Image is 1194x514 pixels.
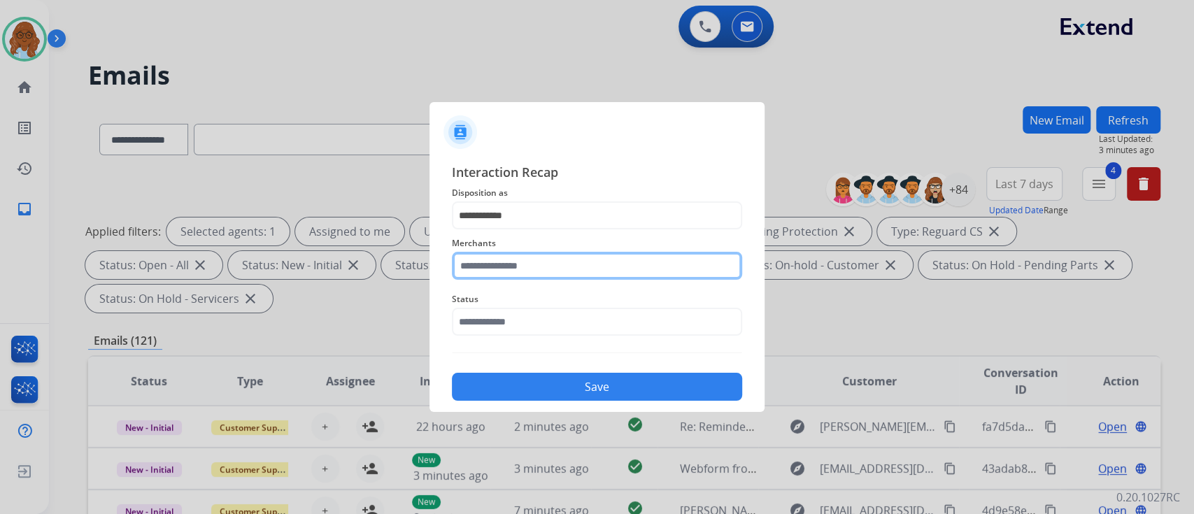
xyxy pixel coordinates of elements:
p: 0.20.1027RC [1116,489,1180,506]
span: Status [452,291,742,308]
button: Save [452,373,742,401]
img: contact-recap-line.svg [452,352,742,353]
span: Interaction Recap [452,162,742,185]
span: Merchants [452,235,742,252]
span: Disposition as [452,185,742,201]
img: contactIcon [443,115,477,149]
